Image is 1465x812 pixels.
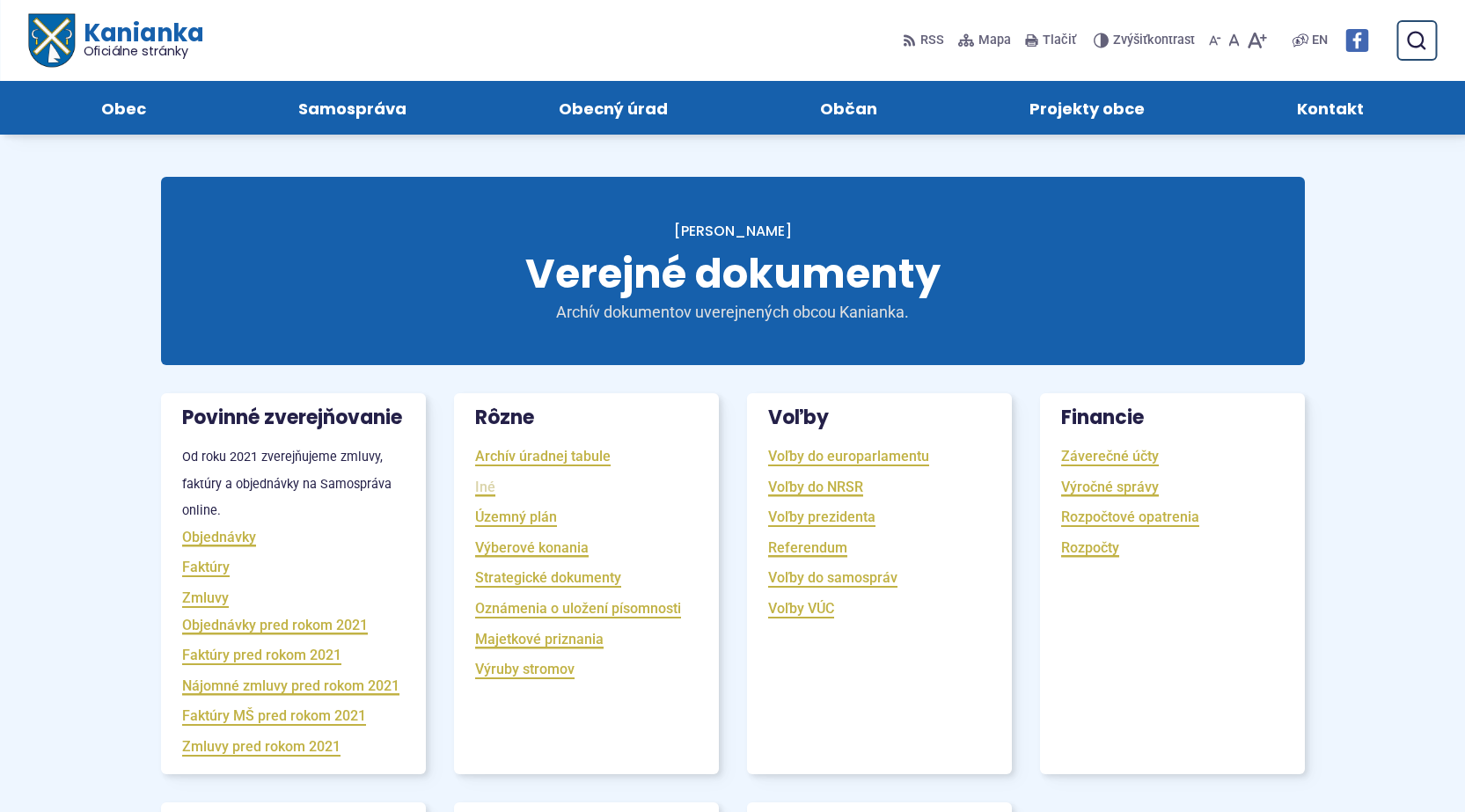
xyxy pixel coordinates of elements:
a: Voľby do europarlamentu [768,446,929,466]
a: Výruby stromov [475,659,575,679]
a: Občan [762,81,936,135]
small: Od roku 2021 zverejňujeme zmluvy, faktúry a objednávky na Samospráva online. [182,450,392,518]
button: Zväčšiť veľkosť písma [1243,22,1271,59]
h3: Povinné zverejňovanie [161,393,426,443]
span: Zvýšiť [1113,33,1147,48]
button: Zmenšiť veľkosť písma [1205,22,1225,59]
span: RSS [920,30,944,51]
h3: Voľby [747,393,1012,443]
a: Faktúry MŠ pred rokom 2021 [182,706,366,726]
a: Objednávky [182,527,256,547]
h3: Financie [1040,393,1305,443]
a: Nájomné zmluvy pred rokom 2021 [182,676,399,696]
span: Kontakt [1297,81,1364,135]
span: Verejné dokumenty [525,245,941,302]
a: Záverečné účty [1061,446,1159,466]
a: Zmluvy pred rokom 2021 [182,736,341,757]
a: Kontakt [1239,81,1423,135]
a: Výročné správy [1061,477,1159,497]
span: Samospráva [298,81,407,135]
span: Kanianka [74,21,202,58]
a: Objednávky pred rokom 2021 [182,615,368,635]
button: Zvýšiťkontrast [1094,22,1198,59]
span: Tlačiť [1043,33,1076,48]
button: Tlačiť [1022,22,1080,59]
a: Zmluvy [182,588,229,608]
a: Voľby prezidenta [768,507,875,527]
a: Archív úradnej tabule [475,446,611,466]
img: Prejsť na domovskú stránku [28,14,74,68]
a: Faktúry pred rokom 2021 [182,645,341,665]
span: Občan [820,81,877,135]
a: Obec [42,81,204,135]
h3: Rôzne [454,393,719,443]
a: Mapa [955,22,1015,59]
a: Výberové konania [475,538,589,558]
a: Logo Kanianka, prejsť na domovskú stránku. [28,14,203,68]
a: Voľby VÚC [768,598,834,618]
a: Územný plán [475,507,557,527]
a: Voľby do NRSR [768,477,863,497]
a: Samospráva [239,81,465,135]
span: Oficiálne stránky [83,45,203,57]
a: Rozpočtové opatrenia [1061,507,1199,527]
span: Mapa [978,30,1011,51]
a: RSS [903,22,948,59]
img: Prejsť na Facebook stránku [1345,29,1368,52]
a: Referendum [768,538,847,558]
span: Obec [101,81,146,135]
span: Obecný úrad [559,81,668,135]
span: kontrast [1113,33,1195,48]
a: Majetkové priznania [475,629,604,649]
a: EN [1308,30,1331,51]
a: Voľby do samospráv [768,567,897,588]
a: Strategické dokumenty [475,567,621,588]
a: Oznámenia o uložení písomnosti [475,598,681,618]
a: Rozpočty [1061,538,1119,558]
a: Projekty obce [971,81,1204,135]
span: Projekty obce [1029,81,1145,135]
a: Obecný úrad [500,81,726,135]
p: Archív dokumentov uverejnených obcou Kanianka. [522,303,944,323]
a: Iné [475,477,495,497]
a: [PERSON_NAME] [674,221,792,241]
span: EN [1312,30,1328,51]
button: Nastaviť pôvodnú veľkosť písma [1225,22,1243,59]
a: Faktúry [182,557,230,577]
